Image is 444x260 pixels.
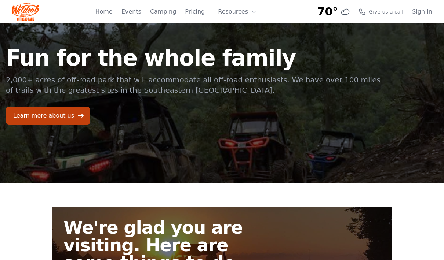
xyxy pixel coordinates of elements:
[412,7,432,16] a: Sign In
[359,8,403,15] a: Give us a call
[121,7,141,16] a: Events
[12,3,39,21] img: Wildcat Logo
[150,7,176,16] a: Camping
[6,47,382,69] h1: Fun for the whole family
[369,8,403,15] span: Give us a call
[95,7,112,16] a: Home
[317,5,338,18] span: 70°
[185,7,205,16] a: Pricing
[6,75,382,95] p: 2,000+ acres of off-road park that will accommodate all off-road enthusiasts. We have over 100 mi...
[214,4,261,19] button: Resources
[6,107,90,125] a: Learn more about us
